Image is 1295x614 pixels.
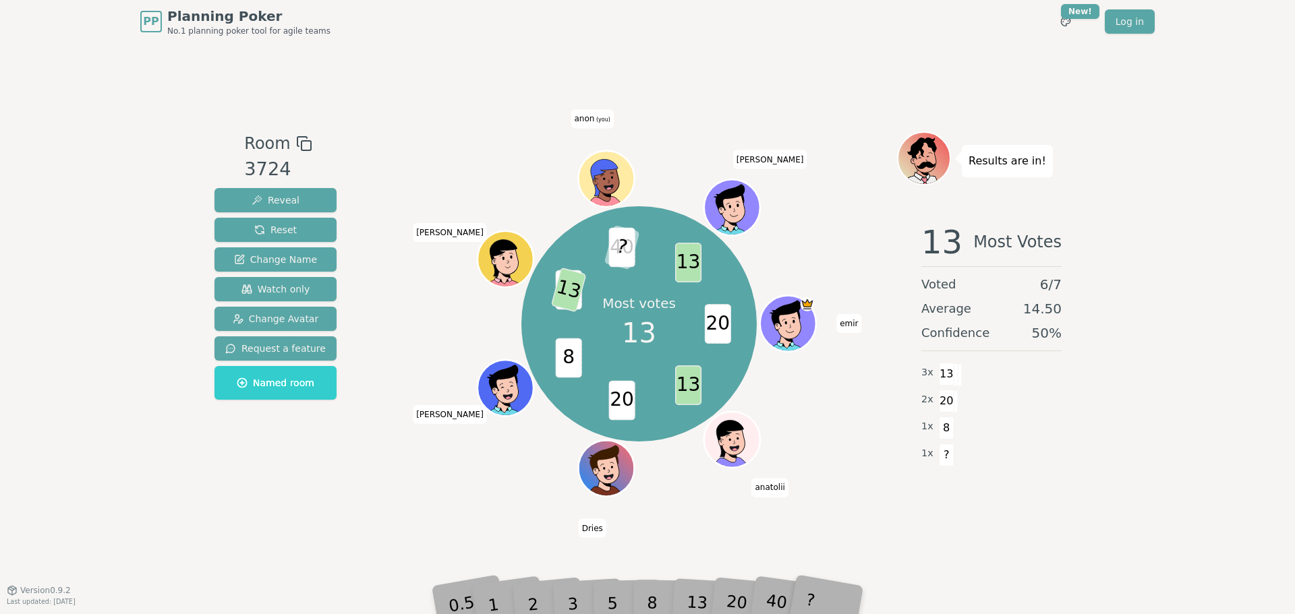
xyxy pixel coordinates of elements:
[969,152,1046,171] p: Results are in!
[413,405,487,424] span: Click to change your name
[1105,9,1155,34] a: Log in
[604,225,639,270] span: ?
[1040,275,1062,294] span: 6 / 7
[939,363,954,386] span: 13
[214,336,337,361] button: Request a feature
[7,585,71,596] button: Version0.9.2
[675,365,701,405] span: 13
[252,193,299,207] span: Reveal
[836,314,861,333] span: Click to change your name
[622,313,656,353] span: 13
[237,376,314,390] span: Named room
[579,519,606,538] span: Click to change your name
[733,150,807,169] span: Click to change your name
[20,585,71,596] span: Version 0.9.2
[550,268,586,313] span: 13
[571,110,614,129] span: Click to change your name
[7,598,76,605] span: Last updated: [DATE]
[921,275,956,294] span: Voted
[921,324,989,342] span: Confidence
[1023,299,1062,318] span: 14.50
[921,419,933,434] span: 1 x
[214,247,337,272] button: Change Name
[921,446,933,461] span: 1 x
[939,443,954,466] span: ?
[140,7,330,36] a: PPPlanning PokerNo.1 planning poker tool for agile teams
[939,417,954,439] span: 8
[921,299,971,318] span: Average
[675,243,701,282] span: 13
[167,7,330,26] span: Planning Poker
[751,479,788,497] span: Click to change your name
[413,223,487,242] span: Click to change your name
[921,392,933,407] span: 2 x
[241,282,310,296] span: Watch only
[214,307,337,331] button: Change Avatar
[244,156,312,183] div: 3724
[233,312,319,326] span: Change Avatar
[921,226,962,258] span: 13
[214,277,337,301] button: Watch only
[254,223,297,237] span: Reset
[602,294,676,313] p: Most votes
[225,342,326,355] span: Request a feature
[214,218,337,242] button: Reset
[608,381,635,421] span: 20
[1032,324,1062,342] span: 50 %
[143,13,159,30] span: PP
[167,26,330,36] span: No.1 planning poker tool for agile teams
[1054,9,1078,34] button: New!
[244,131,290,156] span: Room
[594,117,610,123] span: (you)
[921,365,933,380] span: 3 x
[579,153,632,206] button: Click to change your avatar
[704,304,730,344] span: 20
[1061,4,1099,19] div: New!
[939,390,954,412] span: 20
[214,188,337,212] button: Reveal
[555,338,581,378] span: 8
[214,366,337,400] button: Named room
[973,226,1062,258] span: Most Votes
[800,297,814,311] span: emir is the host
[234,253,317,266] span: Change Name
